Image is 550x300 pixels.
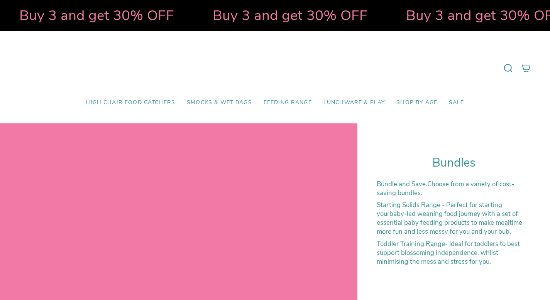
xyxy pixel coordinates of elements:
[443,94,470,112] a: SALE
[264,99,312,106] span: Feeding Range
[377,180,427,189] strong: Bundle and Save.
[318,94,391,112] a: Lunchware & Play
[377,180,531,197] p: Choose from a variety of cost-saving bundles.
[396,99,437,106] span: Shop by Age
[18,6,173,25] strong: Buy 3 and get 30% OFF
[80,94,181,112] a: High Chair Food Catchers
[449,99,464,106] span: SALE
[187,99,252,106] span: Smocks & Wet Bags
[377,209,522,236] span: baby-led weaning food journey with a set of essential baby feeding products to make mealtime more...
[86,99,175,106] span: High Chair Food Catchers
[377,239,445,248] strong: Toddler Training Range
[377,201,531,236] p: - Perfect for starting your
[377,201,440,209] strong: Starting Solids Range
[212,6,366,25] strong: Buy 3 and get 30% OFF
[323,99,385,106] span: Lunchware & Play
[377,156,531,170] h1: Bundles
[208,43,342,94] a: Mumma’s Little Helpers
[181,94,258,112] a: Smocks & Wet Bags
[377,239,531,266] p: - Ideal for toddlers to best support blossoming independence, whilst minimising the mess and stre...
[391,94,443,112] a: Shop by Age
[258,94,318,112] a: Feeding Range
